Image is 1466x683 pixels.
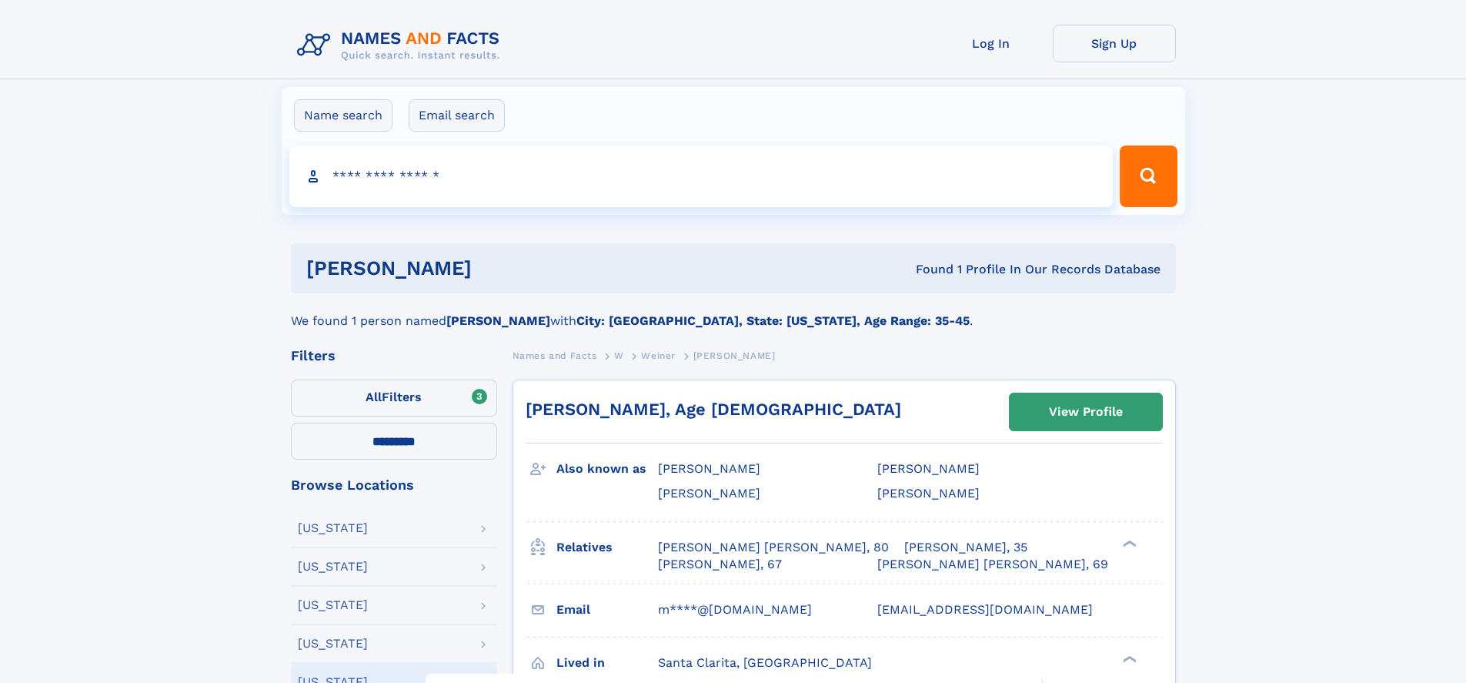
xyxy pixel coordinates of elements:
[658,486,760,501] span: [PERSON_NAME]
[1120,146,1177,207] button: Search Button
[1010,393,1162,430] a: View Profile
[614,346,624,365] a: W
[658,655,872,670] span: Santa Clarita, [GEOGRAPHIC_DATA]
[526,400,901,419] a: [PERSON_NAME], Age [DEMOGRAPHIC_DATA]
[409,99,505,132] label: Email search
[1053,25,1176,62] a: Sign Up
[576,313,970,328] b: City: [GEOGRAPHIC_DATA], State: [US_STATE], Age Range: 35-45
[556,456,658,482] h3: Also known as
[1119,538,1137,548] div: ❯
[1119,654,1137,664] div: ❯
[289,146,1114,207] input: search input
[877,461,980,476] span: [PERSON_NAME]
[366,390,382,404] span: All
[294,99,392,132] label: Name search
[877,486,980,501] span: [PERSON_NAME]
[513,346,597,365] a: Names and Facts
[658,539,889,556] a: [PERSON_NAME] [PERSON_NAME], 80
[306,259,694,278] h1: [PERSON_NAME]
[904,539,1027,556] a: [PERSON_NAME], 35
[291,293,1176,330] div: We found 1 person named with .
[298,522,368,534] div: [US_STATE]
[291,380,497,417] label: Filters
[291,25,513,66] img: Logo Names and Facts
[877,602,1093,617] span: [EMAIL_ADDRESS][DOMAIN_NAME]
[298,561,368,573] div: [US_STATE]
[877,556,1108,573] a: [PERSON_NAME] [PERSON_NAME], 69
[298,638,368,650] div: [US_STATE]
[1049,394,1123,430] div: View Profile
[641,350,676,361] span: Weiner
[693,261,1160,278] div: Found 1 Profile In Our Records Database
[693,350,776,361] span: [PERSON_NAME]
[556,534,658,561] h3: Relatives
[556,650,658,676] h3: Lived in
[298,599,368,611] div: [US_STATE]
[556,597,658,623] h3: Email
[658,461,760,476] span: [PERSON_NAME]
[930,25,1053,62] a: Log In
[641,346,676,365] a: Weiner
[446,313,550,328] b: [PERSON_NAME]
[658,556,782,573] a: [PERSON_NAME], 67
[291,478,497,492] div: Browse Locations
[291,349,497,363] div: Filters
[614,350,624,361] span: W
